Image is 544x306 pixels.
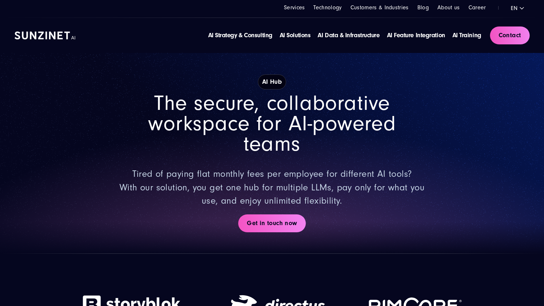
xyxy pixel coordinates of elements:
[437,4,460,11] a: About us
[208,31,273,39] a: AI Strategy & Consulting
[313,4,342,11] a: Technology
[258,74,286,89] strong: AI Hub
[280,31,311,39] a: AI Solutions
[387,31,445,39] a: AI Feature Integration
[118,167,427,208] p: Tired of paying flat monthly fees per employee for different AI tools? With our solution, you get...
[208,31,481,40] div: Navigation Menu
[490,26,530,44] a: Contact
[351,4,409,11] a: Customers & Industries
[417,4,429,11] a: Blog
[15,31,75,39] img: SUNZINET AI Logo
[318,31,379,39] a: AI Data & Infrastructure
[284,4,305,11] a: Services
[148,91,396,156] span: The secure, collaborative workspace for AI-powered teams
[238,214,305,232] a: Get in touch now
[284,4,486,12] div: Navigation Menu
[469,4,486,11] a: Career
[452,31,481,39] a: AI Training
